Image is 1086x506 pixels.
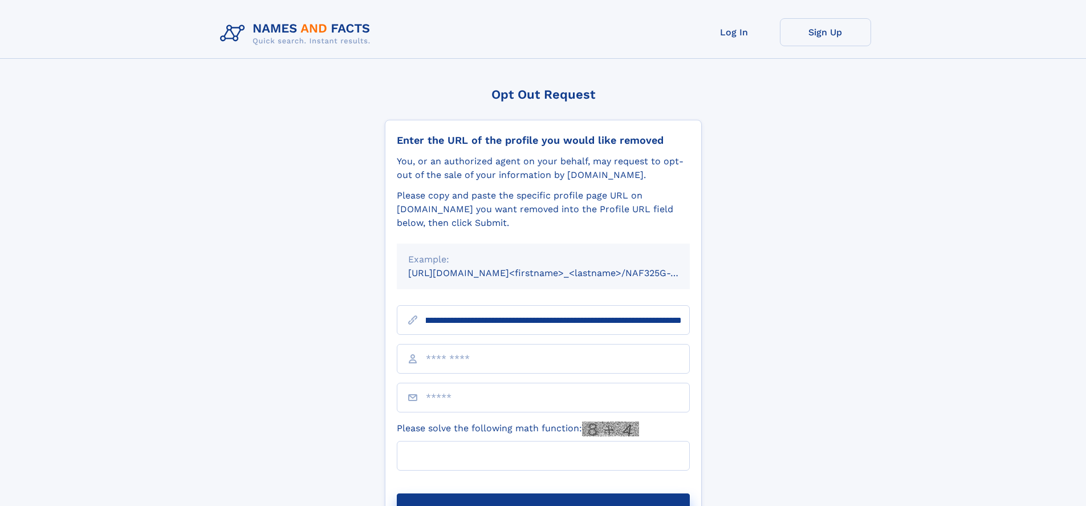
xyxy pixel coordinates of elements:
[689,18,780,46] a: Log In
[397,189,690,230] div: Please copy and paste the specific profile page URL on [DOMAIN_NAME] you want removed into the Pr...
[385,87,702,102] div: Opt Out Request
[397,422,639,436] label: Please solve the following math function:
[397,134,690,147] div: Enter the URL of the profile you would like removed
[408,253,678,266] div: Example:
[215,18,380,49] img: Logo Names and Facts
[780,18,871,46] a: Sign Up
[408,268,711,278] small: [URL][DOMAIN_NAME]<firstname>_<lastname>/NAF325G-xxxxxxxx
[397,155,690,182] div: You, or an authorized agent on your behalf, may request to opt-out of the sale of your informatio...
